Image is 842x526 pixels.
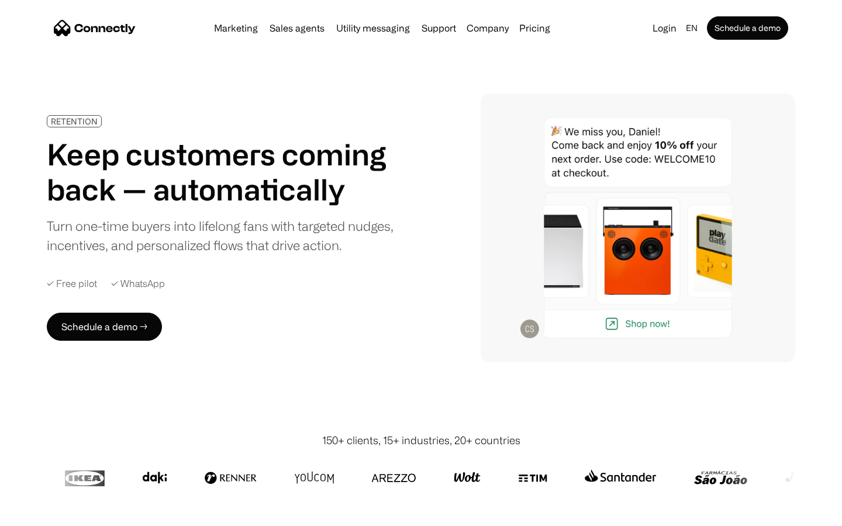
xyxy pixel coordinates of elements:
[111,278,165,289] div: ✓ WhatsApp
[463,20,512,36] div: Company
[209,23,263,33] a: Marketing
[332,23,415,33] a: Utility messaging
[707,16,788,40] a: Schedule a demo
[51,117,98,126] div: RETENTION
[686,20,698,36] div: en
[648,20,681,36] a: Login
[47,216,402,255] div: Turn one-time buyers into lifelong fans with targeted nudges, incentives, and personalized flows ...
[54,19,136,37] a: home
[467,20,509,36] div: Company
[23,506,70,522] ul: Language list
[322,432,520,448] div: 150+ clients, 15+ industries, 20+ countries
[681,20,705,36] div: en
[47,278,97,289] div: ✓ Free pilot
[515,23,555,33] a: Pricing
[47,313,162,341] a: Schedule a demo →
[47,137,402,207] h1: Keep customers coming back — automatically
[417,23,461,33] a: Support
[12,504,70,522] aside: Language selected: English
[265,23,329,33] a: Sales agents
